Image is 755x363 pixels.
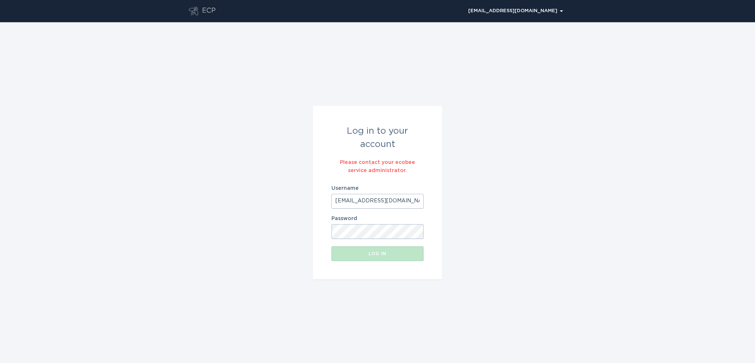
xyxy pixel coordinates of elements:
div: Please contact your ecobee service administrator. [331,158,424,175]
div: [EMAIL_ADDRESS][DOMAIN_NAME] [468,9,563,13]
div: Log in to your account [331,124,424,151]
button: Log in [331,246,424,261]
div: Log in [335,251,420,256]
label: Password [331,216,424,221]
label: Username [331,186,424,191]
button: Open user account details [465,6,566,17]
button: Go to dashboard [189,7,198,16]
div: Popover menu [465,6,566,17]
div: ECP [202,7,216,16]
